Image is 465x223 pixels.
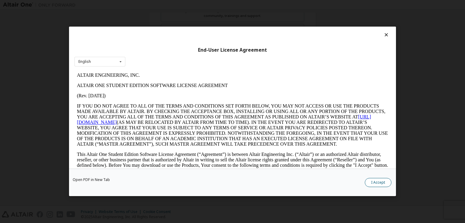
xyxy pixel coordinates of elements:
[2,23,314,28] p: (Rev. [DATE])
[2,2,314,8] p: ALTAIR ENGINEERING, INC.
[73,178,110,182] a: Open PDF in New Tab
[78,60,91,63] div: English
[2,13,314,18] p: ALTAIR ONE STUDENT EDITION SOFTWARE LICENSE AGREEMENT
[74,47,391,53] div: End-User License Agreement
[2,33,314,77] p: IF YOU DO NOT AGREE TO ALL OF THE TERMS AND CONDITIONS SET FORTH BELOW, YOU MAY NOT ACCESS OR USE...
[2,82,314,103] p: This Altair One Student Edition Software License Agreement (“Agreement”) is between Altair Engine...
[365,178,391,187] button: I Accept
[2,44,297,55] a: [URL][DOMAIN_NAME]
